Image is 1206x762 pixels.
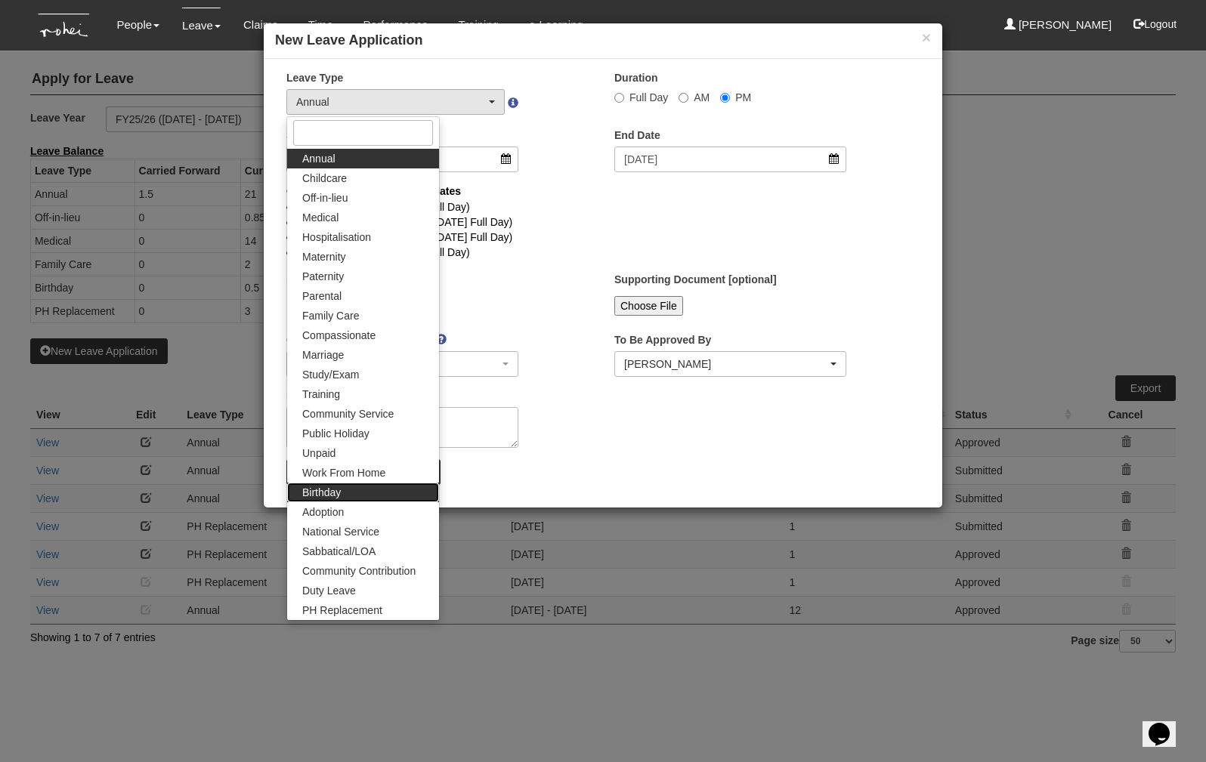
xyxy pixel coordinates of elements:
li: [PERSON_NAME] ([DATE] - [DATE] Full Day) [298,214,908,230]
div: [PERSON_NAME] [624,356,827,372]
span: AM [694,91,710,103]
span: Childcare [302,171,347,186]
span: Adoption [302,504,344,520]
span: Study/Exam [302,367,359,382]
label: Supporting Document [optional] [614,272,777,287]
li: [PERSON_NAME] ([DATE] Full Day) [298,199,908,214]
button: × [922,29,931,45]
li: [PERSON_NAME] ([DATE] Full Day) [298,245,908,260]
span: PM [735,91,751,103]
span: Hospitalisation [302,230,371,245]
span: Training [302,387,340,402]
span: Maternity [302,249,346,264]
button: Annual [286,89,505,115]
span: Parental [302,288,342,304]
span: Annual [302,151,336,166]
span: Work From Home [302,465,385,480]
label: To Be Approved By [614,332,711,347]
label: End Date [614,128,660,143]
input: d/m/yyyy [614,147,846,172]
label: Duration [614,70,658,85]
span: Off-in-lieu [302,190,348,205]
b: New Leave Application [275,32,422,48]
span: Family Care [302,308,359,323]
span: Community Contribution [302,563,416,578]
button: Shuhui Lee [614,351,846,377]
span: PH Replacement [302,603,382,618]
span: Paternity [302,269,344,284]
input: Choose File [614,296,683,316]
span: Medical [302,210,339,225]
iframe: chat widget [1143,702,1191,747]
span: Public Holiday [302,426,370,441]
span: Birthday [302,485,341,500]
span: Duty Leave [302,583,356,598]
span: Community Service [302,406,394,421]
input: Search [293,120,433,146]
label: Leave Type [286,70,343,85]
span: Unpaid [302,446,336,461]
span: Marriage [302,347,344,362]
div: Annual [296,94,486,110]
li: [PERSON_NAME] ([DATE] - [DATE] Full Day) [298,230,908,245]
span: Compassionate [302,328,376,343]
span: Sabbatical/LOA [302,544,376,559]
span: Full Day [629,91,668,103]
span: National Service [302,524,379,539]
